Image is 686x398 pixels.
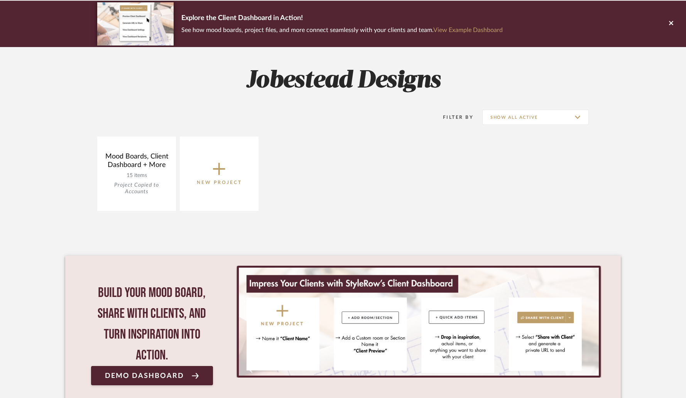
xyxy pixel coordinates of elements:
a: View Example Dashboard [433,27,503,33]
div: Mood Boards, Client Dashboard + More [103,152,170,172]
button: New Project [180,137,259,211]
img: d5d033c5-7b12-40c2-a960-1ecee1989c38.png [97,2,174,45]
a: Demo Dashboard [91,366,213,385]
div: Project Copied to Accounts [103,182,170,195]
div: Filter By [433,113,473,121]
p: Explore the Client Dashboard in Action! [181,12,503,25]
p: New Project [197,179,242,186]
span: Demo Dashboard [105,372,184,379]
h2: Jobestead Designs [65,66,621,95]
img: StyleRow_Client_Dashboard_Banner__1_.png [239,268,599,376]
div: 0 [236,266,602,378]
div: Build your mood board, share with clients, and turn inspiration into action. [91,283,213,366]
div: 15 items [103,172,170,179]
p: See how mood boards, project files, and more connect seamlessly with your clients and team. [181,25,503,35]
